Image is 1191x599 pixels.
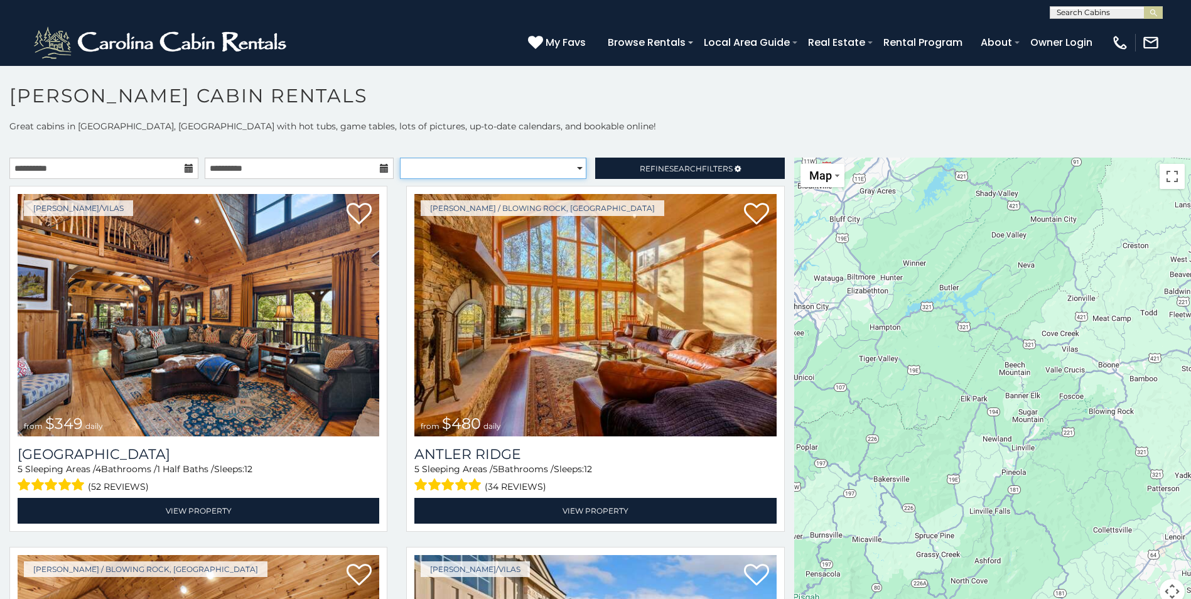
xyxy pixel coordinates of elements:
a: Owner Login [1024,31,1099,53]
span: $480 [442,414,481,433]
span: Search [669,164,702,173]
a: Add to favorites [744,563,769,589]
a: Antler Ridge [414,446,776,463]
span: 12 [244,463,252,475]
img: phone-regular-white.png [1111,34,1129,51]
button: Toggle fullscreen view [1160,164,1185,189]
a: View Property [414,498,776,524]
a: Browse Rentals [601,31,692,53]
a: RefineSearchFilters [595,158,784,179]
img: mail-regular-white.png [1142,34,1160,51]
span: My Favs [546,35,586,50]
span: 5 [414,463,419,475]
span: daily [85,421,103,431]
div: Sleeping Areas / Bathrooms / Sleeps: [18,463,379,495]
h3: Diamond Creek Lodge [18,446,379,463]
span: 4 [95,463,101,475]
span: Map [809,169,832,182]
span: (52 reviews) [88,478,149,495]
img: White-1-2.png [31,24,292,62]
img: Diamond Creek Lodge [18,194,379,436]
span: 5 [493,463,498,475]
a: [PERSON_NAME] / Blowing Rock, [GEOGRAPHIC_DATA] [421,200,664,216]
span: Refine Filters [640,164,733,173]
a: [PERSON_NAME]/Vilas [421,561,530,577]
div: Sleeping Areas / Bathrooms / Sleeps: [414,463,776,495]
span: 1 Half Baths / [157,463,214,475]
a: My Favs [528,35,589,51]
a: About [974,31,1018,53]
a: [PERSON_NAME] / Blowing Rock, [GEOGRAPHIC_DATA] [24,561,267,577]
span: from [421,421,439,431]
a: Add to favorites [347,202,372,228]
a: Add to favorites [347,563,372,589]
a: View Property [18,498,379,524]
a: [PERSON_NAME]/Vilas [24,200,133,216]
span: $349 [45,414,83,433]
span: (34 reviews) [485,478,546,495]
a: Antler Ridge from $480 daily [414,194,776,436]
span: 12 [584,463,592,475]
a: Local Area Guide [698,31,796,53]
button: Change map style [800,164,844,187]
img: Antler Ridge [414,194,776,436]
a: Diamond Creek Lodge from $349 daily [18,194,379,436]
a: Add to favorites [744,202,769,228]
span: daily [483,421,501,431]
span: from [24,421,43,431]
span: 5 [18,463,23,475]
a: Real Estate [802,31,871,53]
a: Rental Program [877,31,969,53]
a: [GEOGRAPHIC_DATA] [18,446,379,463]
